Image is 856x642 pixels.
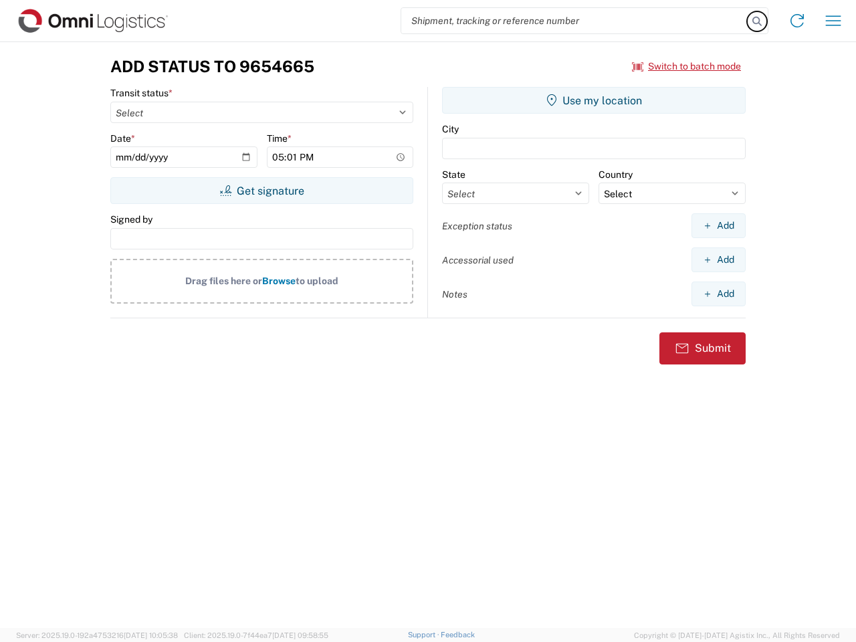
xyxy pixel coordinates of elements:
[442,288,467,300] label: Notes
[691,213,746,238] button: Add
[408,631,441,639] a: Support
[110,177,413,204] button: Get signature
[442,123,459,135] label: City
[441,631,475,639] a: Feedback
[691,247,746,272] button: Add
[599,169,633,181] label: Country
[110,57,314,76] h3: Add Status to 9654665
[401,8,748,33] input: Shipment, tracking or reference number
[442,87,746,114] button: Use my location
[16,631,178,639] span: Server: 2025.19.0-192a4753216
[296,276,338,286] span: to upload
[110,132,135,144] label: Date
[124,631,178,639] span: [DATE] 10:05:38
[185,276,262,286] span: Drag files here or
[267,132,292,144] label: Time
[110,87,173,99] label: Transit status
[442,169,465,181] label: State
[659,332,746,364] button: Submit
[634,629,840,641] span: Copyright © [DATE]-[DATE] Agistix Inc., All Rights Reserved
[442,254,514,266] label: Accessorial used
[632,56,741,78] button: Switch to batch mode
[184,631,328,639] span: Client: 2025.19.0-7f44ea7
[110,213,152,225] label: Signed by
[262,276,296,286] span: Browse
[272,631,328,639] span: [DATE] 09:58:55
[691,282,746,306] button: Add
[442,220,512,232] label: Exception status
